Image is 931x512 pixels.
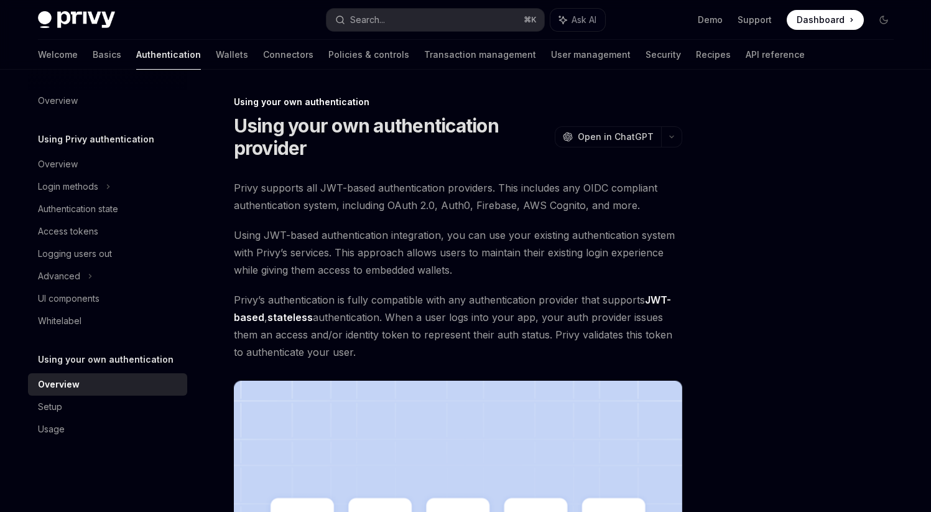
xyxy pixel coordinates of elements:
[28,287,187,310] a: UI components
[38,202,118,216] div: Authentication state
[38,132,154,147] h5: Using Privy authentication
[38,40,78,70] a: Welcome
[646,40,681,70] a: Security
[738,14,772,26] a: Support
[38,246,112,261] div: Logging users out
[136,40,201,70] a: Authentication
[524,15,537,25] span: ⌘ K
[28,90,187,112] a: Overview
[350,12,385,27] div: Search...
[38,269,80,284] div: Advanced
[28,373,187,396] a: Overview
[555,126,661,147] button: Open in ChatGPT
[578,131,654,143] span: Open in ChatGPT
[797,14,845,26] span: Dashboard
[424,40,536,70] a: Transaction management
[28,396,187,418] a: Setup
[28,153,187,175] a: Overview
[38,11,115,29] img: dark logo
[234,179,682,214] span: Privy supports all JWT-based authentication providers. This includes any OIDC compliant authentic...
[216,40,248,70] a: Wallets
[28,198,187,220] a: Authentication state
[38,352,174,367] h5: Using your own authentication
[38,224,98,239] div: Access tokens
[28,243,187,265] a: Logging users out
[696,40,731,70] a: Recipes
[263,40,313,70] a: Connectors
[234,226,682,279] span: Using JWT-based authentication integration, you can use your existing authentication system with ...
[38,399,62,414] div: Setup
[28,220,187,243] a: Access tokens
[38,93,78,108] div: Overview
[328,40,409,70] a: Policies & controls
[38,157,78,172] div: Overview
[572,14,596,26] span: Ask AI
[550,9,605,31] button: Ask AI
[234,291,682,361] span: Privy’s authentication is fully compatible with any authentication provider that supports , authe...
[28,310,187,332] a: Whitelabel
[327,9,544,31] button: Search...⌘K
[38,314,81,328] div: Whitelabel
[38,377,80,392] div: Overview
[234,96,682,108] div: Using your own authentication
[93,40,121,70] a: Basics
[38,422,65,437] div: Usage
[551,40,631,70] a: User management
[28,418,187,440] a: Usage
[267,311,313,324] a: stateless
[234,114,550,159] h1: Using your own authentication provider
[38,291,100,306] div: UI components
[38,179,98,194] div: Login methods
[874,10,894,30] button: Toggle dark mode
[787,10,864,30] a: Dashboard
[698,14,723,26] a: Demo
[746,40,805,70] a: API reference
